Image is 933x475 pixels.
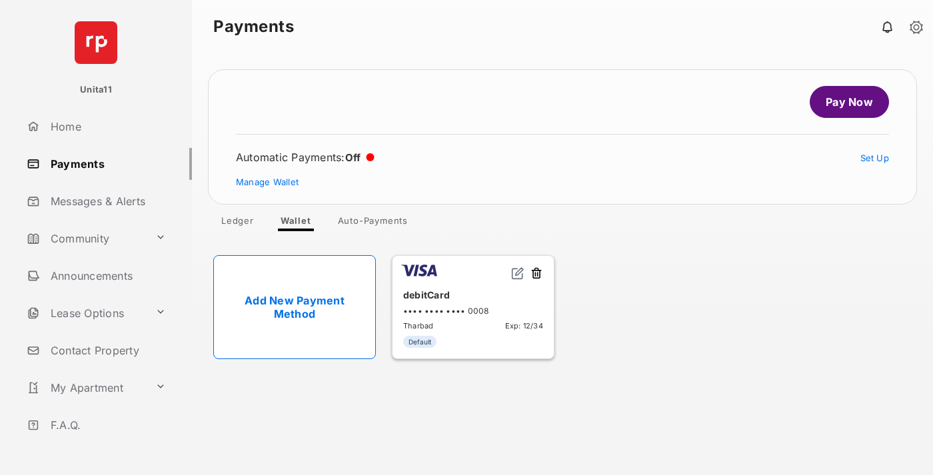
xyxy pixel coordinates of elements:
a: Community [21,223,150,254]
a: Manage Wallet [236,177,299,187]
a: Add New Payment Method [213,255,376,359]
a: Auto-Payments [327,215,419,231]
a: Contact Property [21,334,192,366]
div: •••• •••• •••• 0008 [403,306,543,316]
a: Wallet [270,215,322,231]
a: Lease Options [21,297,150,329]
span: Tharbad [403,321,434,330]
a: Payments [21,148,192,180]
a: My Apartment [21,372,150,404]
a: Ledger [211,215,265,231]
p: Unita11 [80,83,112,97]
a: Announcements [21,260,192,292]
img: svg+xml;base64,PHN2ZyB4bWxucz0iaHR0cDovL3d3dy53My5vcmcvMjAwMC9zdmciIHdpZHRoPSI2NCIgaGVpZ2h0PSI2NC... [75,21,117,64]
a: Messages & Alerts [21,185,192,217]
a: Set Up [860,153,890,163]
a: Home [21,111,192,143]
div: Automatic Payments : [236,151,375,164]
a: F.A.Q. [21,409,192,441]
strong: Payments [213,19,294,35]
div: debitCard [403,284,543,306]
span: Exp: 12/34 [505,321,543,330]
img: svg+xml;base64,PHN2ZyB2aWV3Qm94PSIwIDAgMjQgMjQiIHdpZHRoPSIxNiIgaGVpZ2h0PSIxNiIgZmlsbD0ibm9uZSIgeG... [511,266,524,280]
span: Off [345,151,361,164]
